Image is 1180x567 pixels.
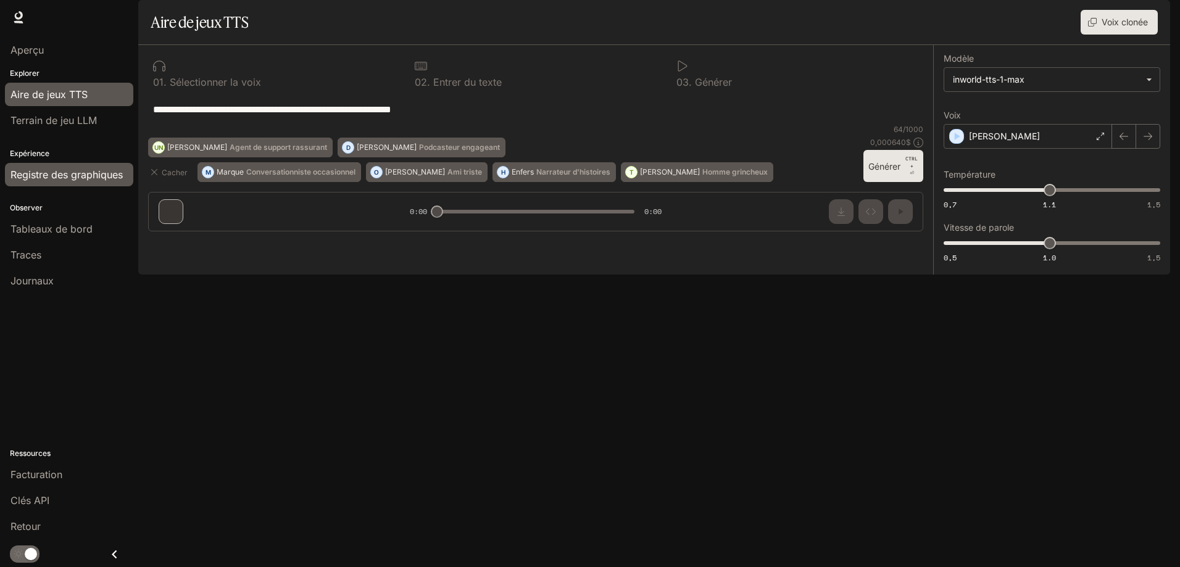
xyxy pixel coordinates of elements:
[944,68,1160,91] div: inworld-tts-1-max
[683,76,689,88] font: 3
[536,167,610,176] font: Narrateur d'histoires
[164,76,167,88] font: .
[621,162,773,182] button: T[PERSON_NAME]Homme grincheux
[433,76,502,88] font: Entrer du texte
[230,143,327,152] font: Agent de support rassurant
[944,252,957,263] font: 0,5
[167,143,227,152] font: [PERSON_NAME]
[151,13,248,31] font: Aire de jeux TTS
[159,76,164,88] font: 1
[170,76,261,88] font: Sélectionner la voix
[492,162,616,182] button: HEnfersNarrateur d'histoires
[905,155,918,169] font: CTRL +
[944,53,974,64] font: Modèle
[501,168,505,176] font: H
[154,144,164,151] font: UN
[870,138,906,147] font: 0,000640
[695,76,732,88] font: Générer
[640,167,700,176] font: [PERSON_NAME]
[366,162,488,182] button: O[PERSON_NAME]Ami triste
[421,76,427,88] font: 2
[863,150,923,182] button: GénérerCTRL +⏎
[1102,17,1148,27] font: Voix clonée
[1043,252,1056,263] font: 1.0
[953,74,1024,85] font: inworld-tts-1-max
[374,168,379,176] font: O
[689,76,692,88] font: .
[944,169,995,180] font: Température
[969,131,1040,141] font: [PERSON_NAME]
[944,199,957,210] font: 0,7
[1147,199,1160,210] font: 1,5
[415,76,421,88] font: 0
[148,162,193,182] button: Cacher
[419,143,500,152] font: Podcasteur engageant
[246,167,355,176] font: Conversationniste occasionnel
[512,167,534,176] font: Enfers
[153,76,159,88] font: 0
[206,168,211,176] font: M
[162,168,188,177] font: Cacher
[447,167,482,176] font: Ami triste
[905,125,923,134] font: 1000
[217,167,244,176] font: Marque
[868,161,900,172] font: Générer
[385,167,445,176] font: [PERSON_NAME]
[148,138,333,157] button: UN[PERSON_NAME]Agent de support rassurant
[903,125,905,134] font: /
[197,162,361,182] button: MMarqueConversationniste occasionnel
[346,144,351,151] font: D
[357,143,417,152] font: [PERSON_NAME]
[427,76,430,88] font: .
[676,76,683,88] font: 0
[702,167,768,176] font: Homme grincheux
[944,222,1014,233] font: Vitesse de parole
[1081,10,1158,35] button: Voix clonée
[944,110,961,120] font: Voix
[1043,199,1056,210] font: 1.1
[1147,252,1160,263] font: 1,5
[629,168,634,176] font: T
[338,138,505,157] button: D[PERSON_NAME]Podcasteur engageant
[906,138,911,147] font: $
[910,170,914,176] font: ⏎
[894,125,903,134] font: 64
